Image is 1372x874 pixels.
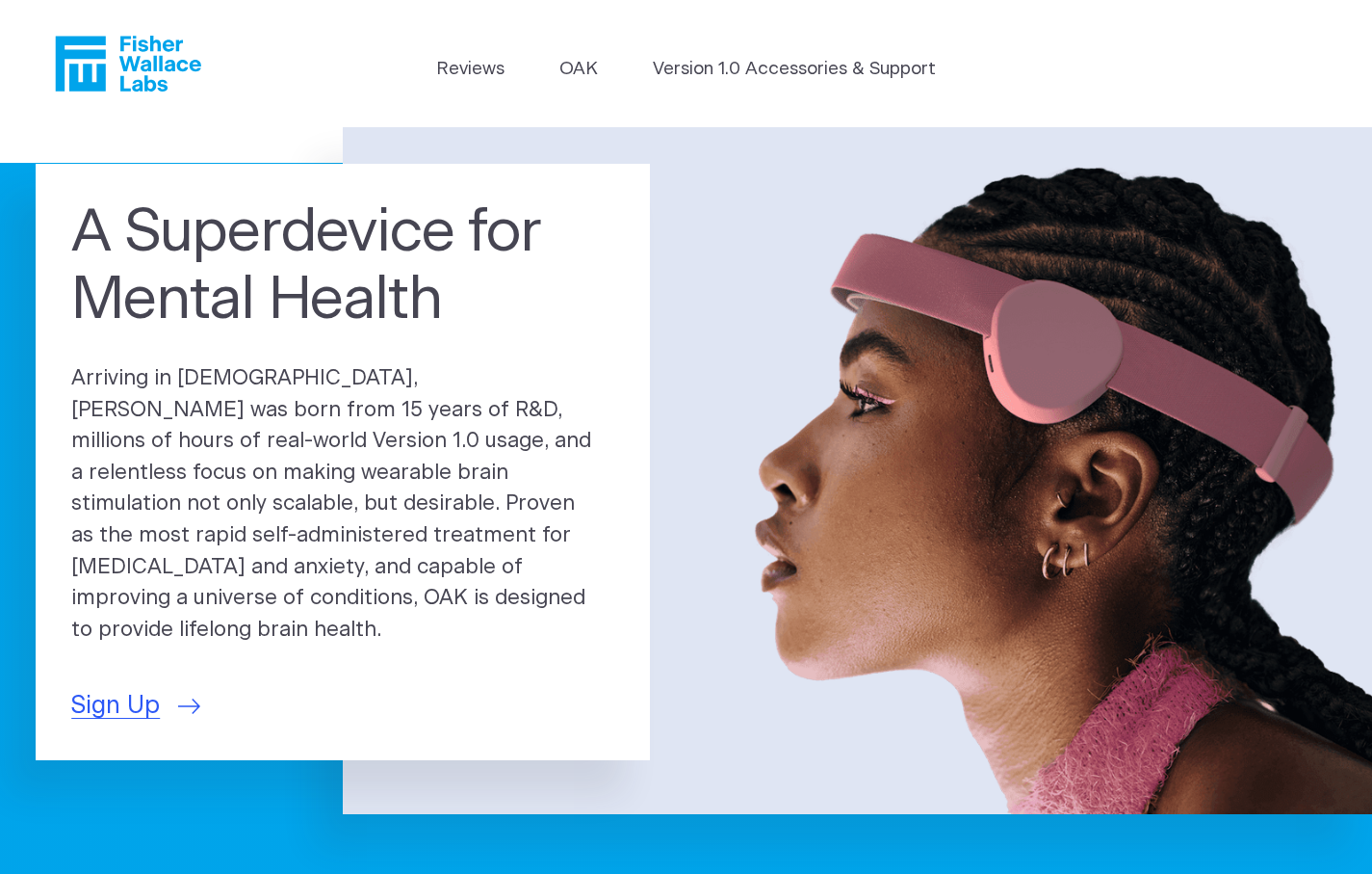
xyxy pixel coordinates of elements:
[653,56,936,83] a: Version 1.0 Accessories & Support
[71,363,614,646] p: Arriving in [DEMOGRAPHIC_DATA], [PERSON_NAME] was born from 15 years of R&D, millions of hours of...
[71,688,160,725] span: Sign Up
[436,56,505,83] a: Reviews
[55,36,201,92] a: Fisher Wallace
[559,56,598,83] a: OAK
[71,688,200,725] a: Sign Up
[71,199,614,335] h1: A Superdevice for Mental Health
